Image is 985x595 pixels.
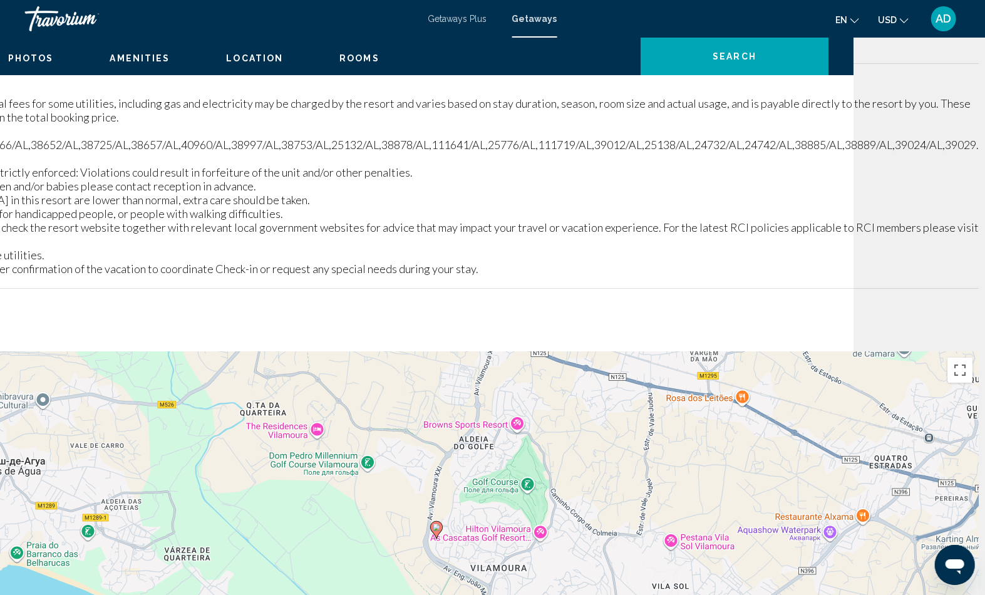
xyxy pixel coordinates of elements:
span: Location [226,53,283,63]
button: Search [641,38,828,75]
button: Location [226,53,283,64]
a: Getaways [512,14,557,24]
button: Photos [8,53,54,64]
iframe: Кнопка запуска окна обмена сообщениями [935,545,975,585]
span: USD [878,15,897,25]
span: Amenities [110,53,170,63]
button: Amenities [110,53,170,64]
button: User Menu [927,6,960,32]
button: Rooms [339,53,379,64]
button: Change language [835,11,859,29]
a: Getaways Plus [428,14,487,24]
span: AD [936,13,952,25]
span: en [835,15,847,25]
span: Photos [8,53,54,63]
button: Change currency [878,11,909,29]
a: Travorium [25,6,416,31]
button: Включить полноэкранный режим [947,358,972,383]
span: Search [713,52,756,62]
span: Rooms [339,53,379,63]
